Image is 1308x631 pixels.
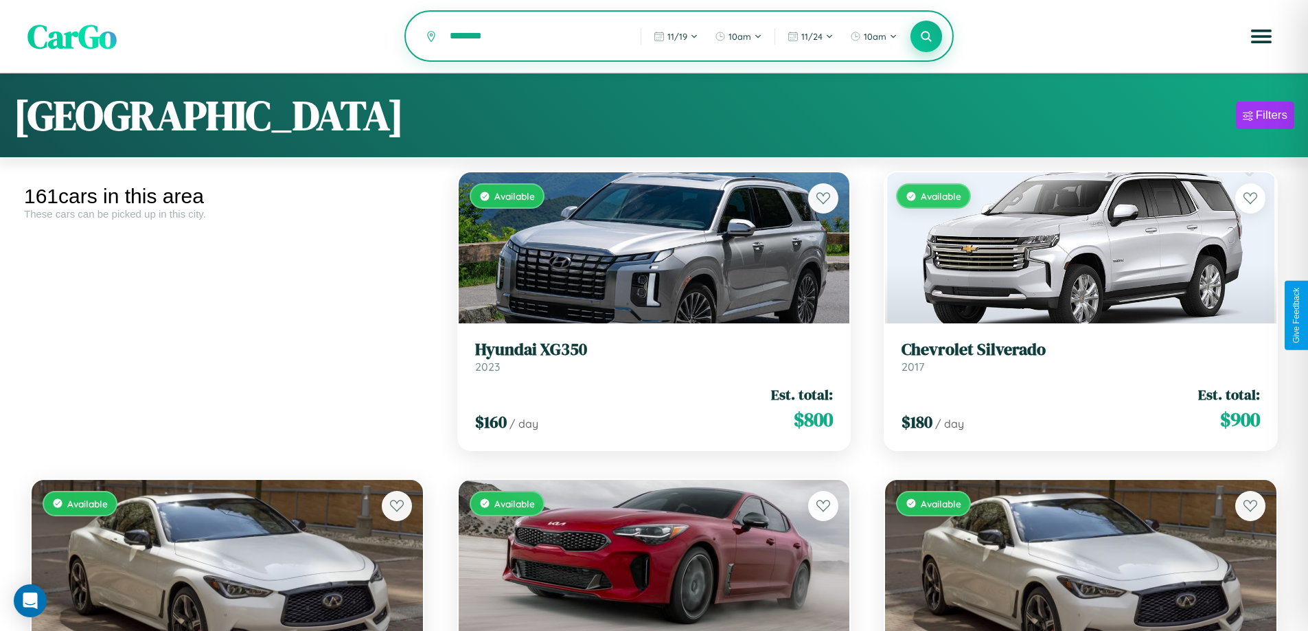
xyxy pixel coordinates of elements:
span: 11 / 19 [667,31,687,42]
span: Available [494,498,535,509]
span: / day [509,417,538,431]
span: 2017 [902,360,924,374]
div: These cars can be picked up in this city. [24,208,431,220]
span: / day [935,417,964,431]
button: 11/19 [647,25,705,47]
div: 161 cars in this area [24,185,431,208]
h1: [GEOGRAPHIC_DATA] [14,87,404,144]
a: Chevrolet Silverado2017 [902,340,1260,374]
span: Available [67,498,108,509]
span: $ 180 [902,411,932,433]
button: 11/24 [781,25,840,47]
div: Give Feedback [1292,288,1301,343]
h3: Hyundai XG350 [475,340,834,360]
h3: Chevrolet Silverado [902,340,1260,360]
span: CarGo [27,14,117,59]
span: 10am [864,31,886,42]
span: $ 900 [1220,406,1260,433]
span: 10am [728,31,751,42]
button: Open menu [1242,17,1281,56]
span: 11 / 24 [801,31,823,42]
span: $ 800 [794,406,833,433]
button: 10am [843,25,904,47]
span: Available [494,190,535,202]
span: Est. total: [771,385,833,404]
div: Filters [1256,108,1287,122]
a: Hyundai XG3502023 [475,340,834,374]
div: Open Intercom Messenger [14,584,47,617]
button: 10am [708,25,769,47]
span: Available [921,498,961,509]
span: 2023 [475,360,500,374]
span: $ 160 [475,411,507,433]
span: Available [921,190,961,202]
span: Est. total: [1198,385,1260,404]
button: Filters [1236,102,1294,129]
